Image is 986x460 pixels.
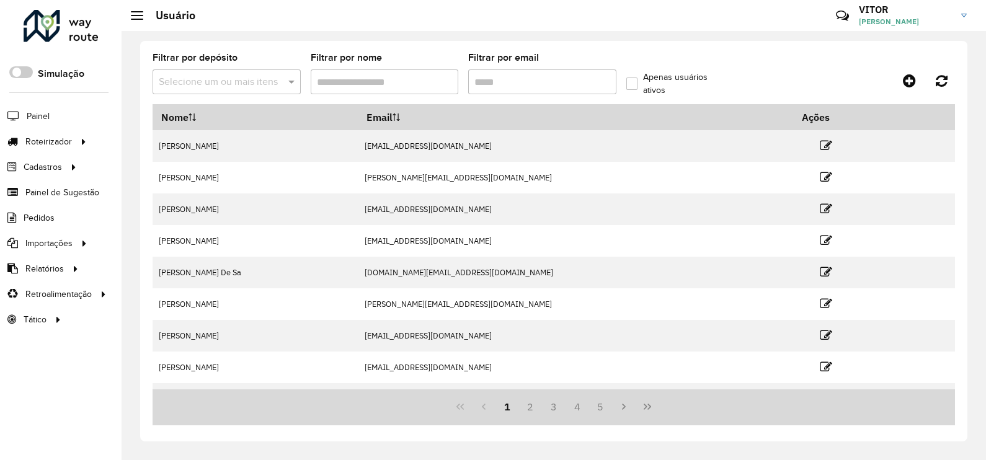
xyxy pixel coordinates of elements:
[358,162,794,193] td: [PERSON_NAME][EMAIL_ADDRESS][DOMAIN_NAME]
[153,257,358,288] td: [PERSON_NAME] De Sa
[153,225,358,257] td: [PERSON_NAME]
[820,200,832,217] a: Editar
[358,130,794,162] td: [EMAIL_ADDRESS][DOMAIN_NAME]
[153,104,358,130] th: Nome
[358,383,794,415] td: [EMAIL_ADDRESS][DOMAIN_NAME]
[25,186,99,199] span: Painel de Sugestão
[153,320,358,352] td: [PERSON_NAME]
[25,135,72,148] span: Roteirizador
[820,263,832,280] a: Editar
[358,193,794,225] td: [EMAIL_ADDRESS][DOMAIN_NAME]
[153,383,358,415] td: [PERSON_NAME]
[626,71,725,97] label: Apenas usuários ativos
[859,4,952,15] h3: VITOR
[358,257,794,288] td: [DOMAIN_NAME][EMAIL_ADDRESS][DOMAIN_NAME]
[358,104,794,130] th: Email
[612,395,636,418] button: Next Page
[24,211,55,224] span: Pedidos
[153,288,358,320] td: [PERSON_NAME]
[829,2,856,29] a: Contato Rápido
[38,66,84,81] label: Simulação
[358,352,794,383] td: [EMAIL_ADDRESS][DOMAIN_NAME]
[153,130,358,162] td: [PERSON_NAME]
[153,50,238,65] label: Filtrar por depósito
[24,161,62,174] span: Cadastros
[25,262,64,275] span: Relatórios
[542,395,566,418] button: 3
[794,104,868,130] th: Ações
[468,50,539,65] label: Filtrar por email
[820,169,832,185] a: Editar
[518,395,542,418] button: 2
[311,50,382,65] label: Filtrar por nome
[153,352,358,383] td: [PERSON_NAME]
[859,16,952,27] span: [PERSON_NAME]
[358,288,794,320] td: [PERSON_NAME][EMAIL_ADDRESS][DOMAIN_NAME]
[27,110,50,123] span: Painel
[636,395,659,418] button: Last Page
[495,395,519,418] button: 1
[143,9,195,22] h2: Usuário
[566,395,589,418] button: 4
[820,295,832,312] a: Editar
[153,162,358,193] td: [PERSON_NAME]
[820,137,832,154] a: Editar
[25,288,92,301] span: Retroalimentação
[25,237,73,250] span: Importações
[153,193,358,225] td: [PERSON_NAME]
[358,225,794,257] td: [EMAIL_ADDRESS][DOMAIN_NAME]
[820,327,832,343] a: Editar
[358,320,794,352] td: [EMAIL_ADDRESS][DOMAIN_NAME]
[24,313,47,326] span: Tático
[820,358,832,375] a: Editar
[589,395,613,418] button: 5
[820,232,832,249] a: Editar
